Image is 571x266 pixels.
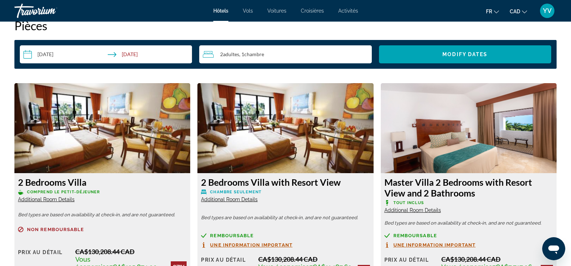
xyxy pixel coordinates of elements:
[14,18,557,33] h2: Pièces
[18,177,187,188] h3: 2 Bedrooms Villa
[201,177,370,188] h3: 2 Bedrooms Villa with Resort View
[543,7,552,14] span: YV
[201,197,258,202] span: Additional Room Details
[542,237,565,260] iframe: Button to launch messaging window
[210,190,262,194] span: Chambre seulement
[258,255,370,263] div: CA$130,208.44 CAD
[20,45,551,63] div: Search widget
[223,51,239,57] span: Adultes
[510,6,527,17] button: Change currency
[14,1,86,20] a: Travorium
[243,8,253,14] a: Vols
[18,197,75,202] span: Additional Room Details
[384,242,476,248] button: Une information important
[75,248,187,256] div: CA$130,208.44 CAD
[441,255,553,263] div: CA$130,208.44 CAD
[301,8,324,14] a: Croisières
[27,227,84,232] span: Non remboursable
[210,243,293,247] span: Une information important
[239,51,264,57] span: , 1
[384,233,553,238] a: Remboursable
[201,242,293,248] button: Une information important
[267,8,286,14] a: Voitures
[18,212,187,217] p: Bed types are based on availability at check-in, and are not guaranteed.
[213,8,228,14] a: Hôtels
[486,9,492,14] span: fr
[27,190,100,194] span: Comprend le petit-déjeuner
[538,3,557,18] button: User Menu
[393,233,437,238] span: Remboursable
[384,207,441,213] span: Additional Room Details
[220,51,239,57] span: 2
[197,83,373,173] img: 2 Bedrooms Villa with Resort View
[201,215,370,220] p: Bed types are based on availability at check-in, and are not guaranteed.
[210,233,254,238] span: Remboursable
[244,51,264,57] span: Chambre
[486,6,499,17] button: Change language
[384,221,553,226] p: Bed types are based on availability at check-in, and are not guaranteed.
[381,83,557,173] img: Master Villa 2 Bedrooms with Resort View and 2 Bathrooms
[384,177,553,198] h3: Master Villa 2 Bedrooms with Resort View and 2 Bathrooms
[199,45,371,63] button: Travelers: 2 adults, 0 children
[14,83,190,173] img: 2 Bedrooms Villa
[20,45,192,63] button: Select check in and out date
[201,233,370,238] a: Remboursable
[338,8,358,14] a: Activités
[393,243,476,247] span: Une information important
[393,200,424,205] span: Tout inclus
[442,51,487,57] span: Modify Dates
[379,45,551,63] button: Modify Dates
[510,9,520,14] span: CAD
